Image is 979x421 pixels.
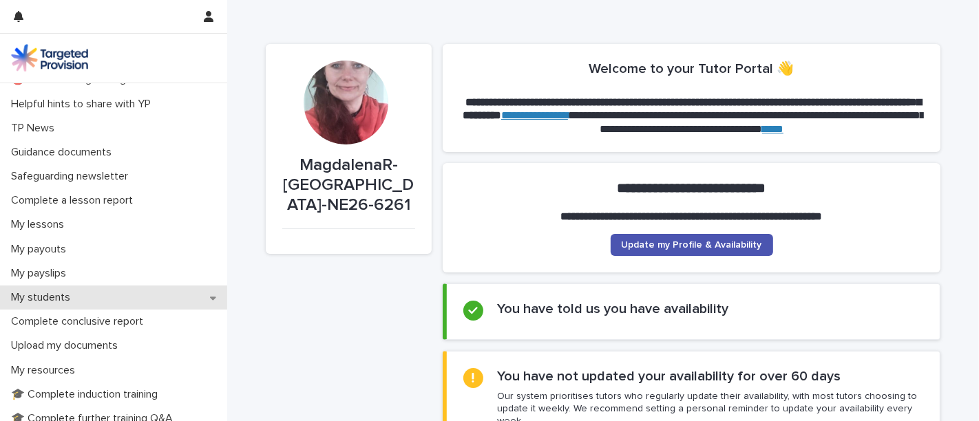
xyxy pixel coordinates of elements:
p: Complete a lesson report [6,194,144,207]
h2: You have told us you have availability [497,301,728,317]
p: Helpful hints to share with YP [6,98,162,111]
p: My payouts [6,243,77,256]
p: Upload my documents [6,339,129,352]
p: Guidance documents [6,146,123,159]
img: M5nRWzHhSzIhMunXDL62 [11,44,88,72]
p: My lessons [6,218,75,231]
p: My students [6,291,81,304]
p: My payslips [6,267,77,280]
h2: Welcome to your Tutor Portal 👋 [589,61,794,77]
p: 🎓 Complete induction training [6,388,169,401]
p: MagdalenaR-[GEOGRAPHIC_DATA]-NE26-6261 [282,155,415,215]
a: Update my Profile & Availability [611,234,773,256]
h2: You have not updated your availability for over 60 days [497,368,841,385]
p: Complete conclusive report [6,315,154,328]
p: Safeguarding newsletter [6,170,139,183]
p: My resources [6,364,86,377]
span: Update my Profile & Availability [622,240,762,250]
p: TP News [6,122,65,135]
